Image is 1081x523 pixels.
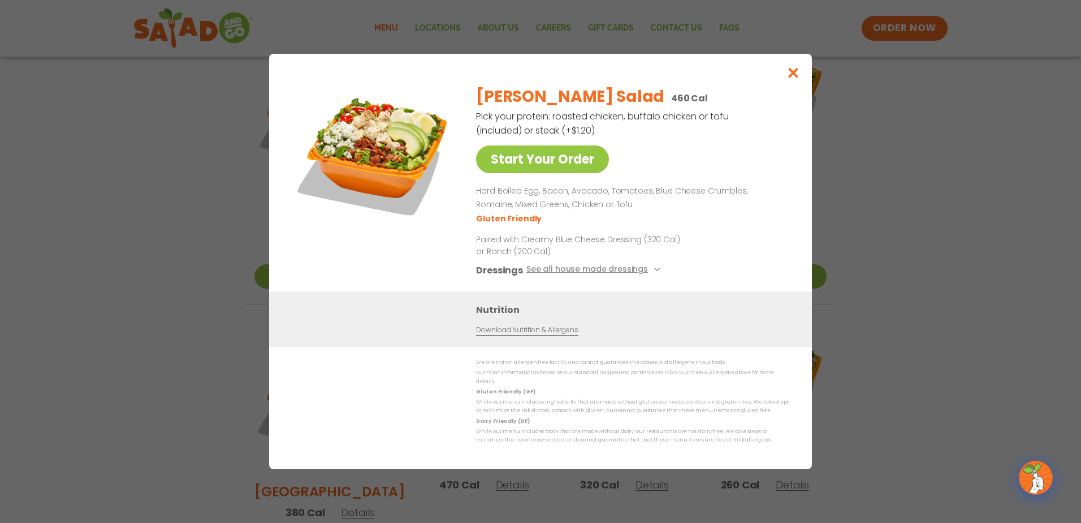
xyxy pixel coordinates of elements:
p: Nutrition information is based on our standard recipes and portion sizes. Click Nutrition & Aller... [476,368,789,386]
h3: Nutrition [476,303,795,317]
a: Start Your Order [476,145,609,173]
p: While our menu includes ingredients that are made without gluten, our restaurants are not gluten ... [476,398,789,415]
li: Gluten Friendly [476,213,543,225]
button: Close modal [775,54,812,92]
p: Pick your protein: roasted chicken, buffalo chicken or tofu (included) or steak (+$1.20) [476,109,730,138]
p: 460 Cal [671,91,708,105]
h3: Dressings [476,263,523,277]
strong: Dairy Friendly (DF) [476,418,529,425]
strong: Gluten Friendly (GF) [476,388,535,395]
a: Download Nutrition & Allergens [476,325,578,336]
p: We are not an allergen free facility and cannot guarantee the absence of allergens in our foods. [476,358,789,367]
button: See all house made dressings [526,263,664,277]
img: Featured product photo for Cobb Salad [295,76,453,235]
p: Hard Boiled Egg, Bacon, Avocado, Tomatoes, Blue Cheese Crumbles, Romaine, Mixed Greens, Chicken o... [476,185,785,212]
p: Paired with Creamy Blue Cheese Dressing (320 Cal) or Ranch (200 Cal) [476,234,685,258]
p: While our menu includes foods that are made without dairy, our restaurants are not dairy free. We... [476,427,789,445]
h2: [PERSON_NAME] Salad [476,85,664,109]
img: wpChatIcon [1020,462,1052,494]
